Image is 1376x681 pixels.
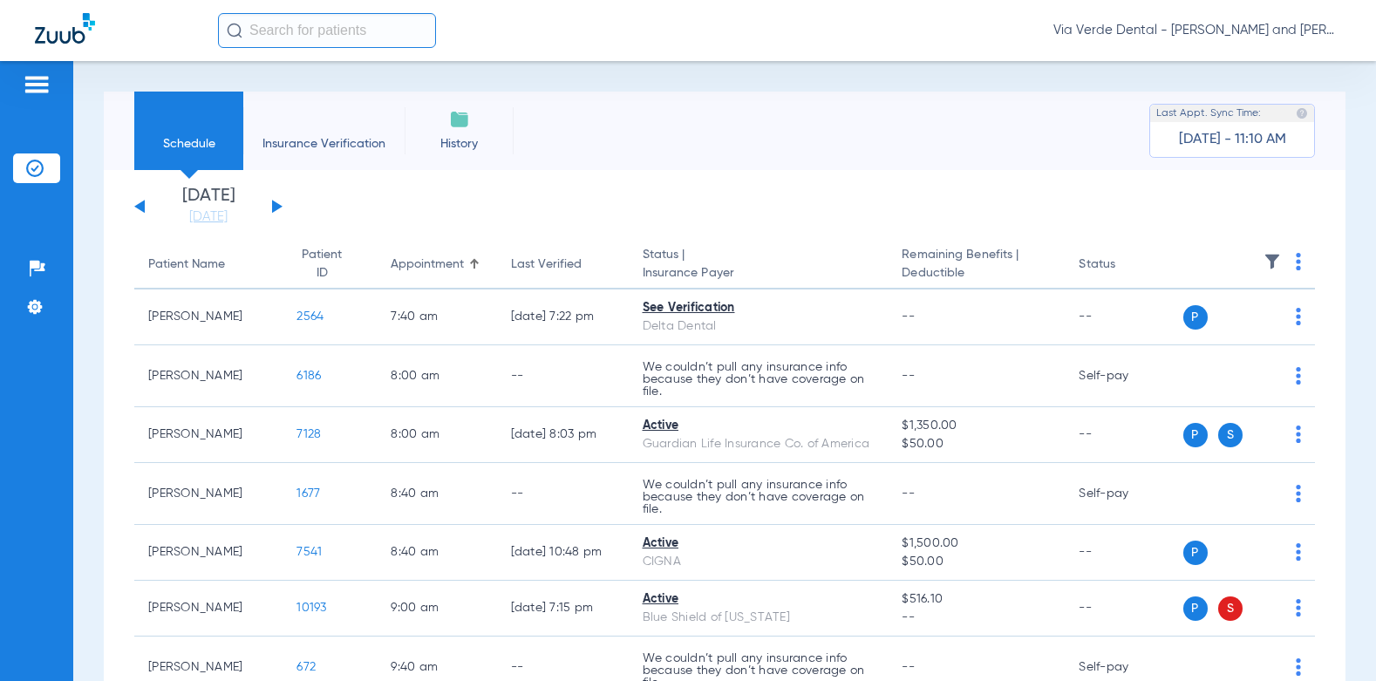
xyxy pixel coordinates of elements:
td: [PERSON_NAME] [134,581,283,637]
div: Last Verified [511,255,615,274]
img: group-dot-blue.svg [1296,367,1301,385]
img: last sync help info [1296,107,1308,119]
td: -- [497,463,629,525]
p: We couldn’t pull any insurance info because they don’t have coverage on file. [643,361,875,398]
img: filter.svg [1264,253,1281,270]
span: $1,500.00 [902,535,1051,553]
img: group-dot-blue.svg [1296,426,1301,443]
span: Insurance Payer [643,264,875,283]
td: -- [1065,525,1182,581]
span: -- [902,370,915,382]
span: Last Appt. Sync Time: [1156,105,1261,122]
a: [DATE] [156,208,261,226]
img: Manual Insurance Verification [314,109,335,130]
div: Patient ID [296,246,363,283]
td: [DATE] 8:03 PM [497,407,629,463]
img: Zuub Logo [35,13,95,44]
span: -- [902,487,915,500]
span: -- [902,310,915,323]
td: 8:40 AM [377,525,496,581]
img: group-dot-blue.svg [1296,599,1301,616]
img: Schedule [179,109,200,130]
td: -- [1065,407,1182,463]
td: [DATE] 10:48 PM [497,525,629,581]
span: S [1218,423,1243,447]
span: Insurance Verification [256,135,392,153]
td: [PERSON_NAME] [134,525,283,581]
img: Search Icon [227,23,242,38]
span: P [1183,423,1208,447]
span: $1,350.00 [902,417,1051,435]
td: -- [497,345,629,407]
td: -- [1065,289,1182,345]
span: 7128 [296,428,321,440]
div: Patient ID [296,246,347,283]
th: Status [1065,241,1182,289]
div: Blue Shield of [US_STATE] [643,609,875,627]
div: Guardian Life Insurance Co. of America [643,435,875,453]
span: Deductible [902,264,1051,283]
span: Schedule [147,135,230,153]
td: [PERSON_NAME] [134,463,283,525]
span: $516.10 [902,590,1051,609]
div: Patient Name [148,255,269,274]
td: 8:40 AM [377,463,496,525]
td: [PERSON_NAME] [134,407,283,463]
div: Active [643,590,875,609]
td: [DATE] 7:15 PM [497,581,629,637]
input: Search for patients [218,13,436,48]
li: [DATE] [156,187,261,226]
img: History [449,109,470,130]
td: [PERSON_NAME] [134,345,283,407]
div: Patient Name [148,255,225,274]
img: group-dot-blue.svg [1296,253,1301,270]
span: [DATE] - 11:10 AM [1179,131,1286,148]
img: group-dot-blue.svg [1296,485,1301,502]
img: hamburger-icon [23,74,51,95]
div: Appointment [391,255,464,274]
td: 7:40 AM [377,289,496,345]
div: Appointment [391,255,482,274]
span: P [1183,305,1208,330]
td: [DATE] 7:22 PM [497,289,629,345]
span: S [1218,596,1243,621]
span: -- [902,609,1051,627]
div: CIGNA [643,553,875,571]
th: Status | [629,241,889,289]
img: group-dot-blue.svg [1296,543,1301,561]
span: History [418,135,501,153]
span: $50.00 [902,435,1051,453]
span: 6186 [296,370,321,382]
div: Active [643,535,875,553]
td: [PERSON_NAME] [134,289,283,345]
div: See Verification [643,299,875,317]
div: Last Verified [511,255,582,274]
span: 1677 [296,487,320,500]
td: Self-pay [1065,345,1182,407]
td: 8:00 AM [377,407,496,463]
td: Self-pay [1065,463,1182,525]
span: $50.00 [902,553,1051,571]
span: 672 [296,661,316,673]
span: P [1183,541,1208,565]
span: 7541 [296,546,322,558]
td: 8:00 AM [377,345,496,407]
img: group-dot-blue.svg [1296,308,1301,325]
th: Remaining Benefits | [888,241,1065,289]
span: 2564 [296,310,324,323]
div: Active [643,417,875,435]
span: P [1183,596,1208,621]
span: Via Verde Dental - [PERSON_NAME] and [PERSON_NAME] DDS [1053,22,1341,39]
p: We couldn’t pull any insurance info because they don’t have coverage on file. [643,479,875,515]
td: -- [1065,581,1182,637]
span: 10193 [296,602,326,614]
span: -- [902,661,915,673]
td: 9:00 AM [377,581,496,637]
img: group-dot-blue.svg [1296,658,1301,676]
div: Delta Dental [643,317,875,336]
